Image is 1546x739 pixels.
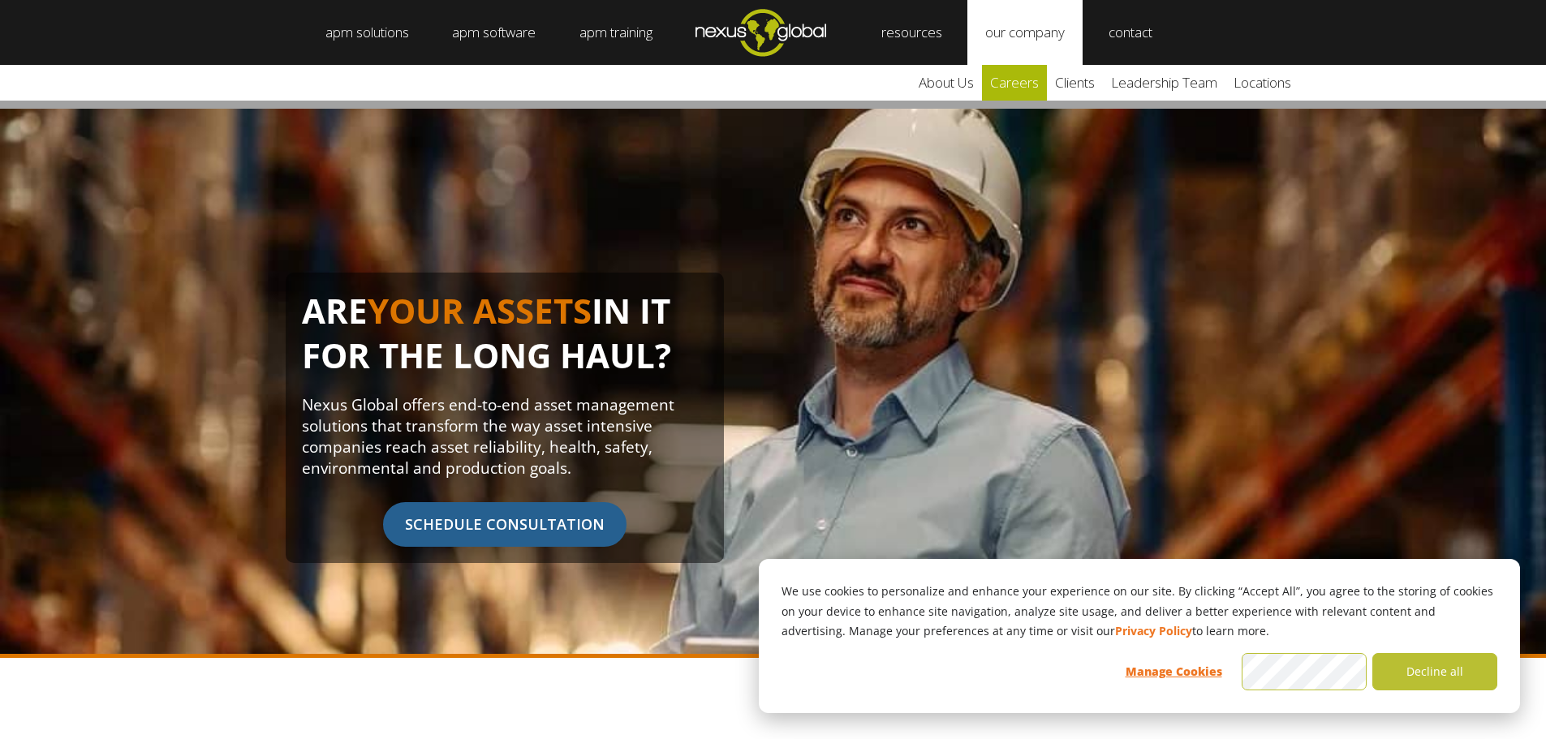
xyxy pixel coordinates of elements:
[782,582,1497,642] p: We use cookies to personalize and enhance your experience on our site. By clicking “Accept All”, ...
[1047,65,1103,101] a: clients
[911,65,982,101] a: about us
[1242,653,1367,690] button: Accept all
[1225,65,1299,101] a: locations
[383,502,627,547] span: SCHEDULE CONSULTATION
[1111,653,1236,690] button: Manage Cookies
[1103,65,1225,101] a: leadership team
[302,394,708,479] p: Nexus Global offers end-to-end asset management solutions that transform the way asset intensive ...
[1115,621,1192,642] a: Privacy Policy
[759,559,1520,713] div: Cookie banner
[982,65,1047,101] a: careers
[1372,653,1497,690] button: Decline all
[368,287,592,333] span: YOUR ASSETS
[302,289,708,394] h1: ARE IN IT FOR THE LONG HAUL?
